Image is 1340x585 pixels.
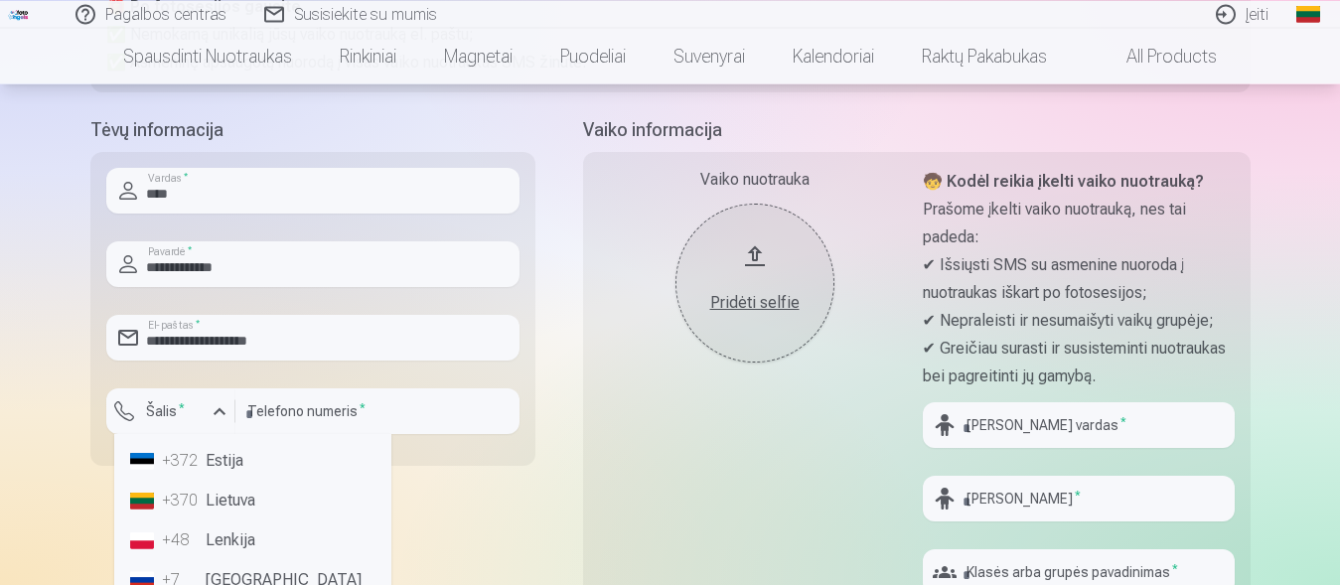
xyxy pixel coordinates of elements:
a: Magnetai [420,28,536,83]
div: +48 [162,528,202,552]
a: Kalendoriai [769,28,898,83]
h5: Vaiko informacija [583,116,1251,144]
div: +370 [162,489,202,512]
button: Pridėti selfie [675,204,834,363]
div: +372 [162,449,202,473]
a: Raktų pakabukas [898,28,1071,83]
p: ✔ Išsiųsti SMS su asmenine nuoroda į nuotraukas iškart po fotosesijos; [923,251,1235,307]
p: Prašome įkelti vaiko nuotrauką, nes tai padeda: [923,196,1235,251]
label: Šalis [138,401,193,421]
a: All products [1071,28,1241,83]
div: Vaiko nuotrauka [599,168,911,192]
li: Lenkija [122,520,383,560]
a: Spausdinti nuotraukas [99,28,316,83]
a: Puodeliai [536,28,650,83]
div: Pridėti selfie [695,291,815,315]
img: /fa2 [8,8,30,20]
li: Estija [122,441,383,481]
strong: 🧒 Kodėl reikia įkelti vaiko nuotrauką? [923,172,1204,191]
button: Šalis* [106,388,235,434]
p: ✔ Nepraleisti ir nesumaišyti vaikų grupėje; [923,307,1235,335]
li: Lietuva [122,481,383,520]
p: ✔ Greičiau surasti ir susisteminti nuotraukas bei pagreitinti jų gamybą. [923,335,1235,390]
h5: Tėvų informacija [90,116,535,144]
a: Suvenyrai [650,28,769,83]
a: Rinkiniai [316,28,420,83]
